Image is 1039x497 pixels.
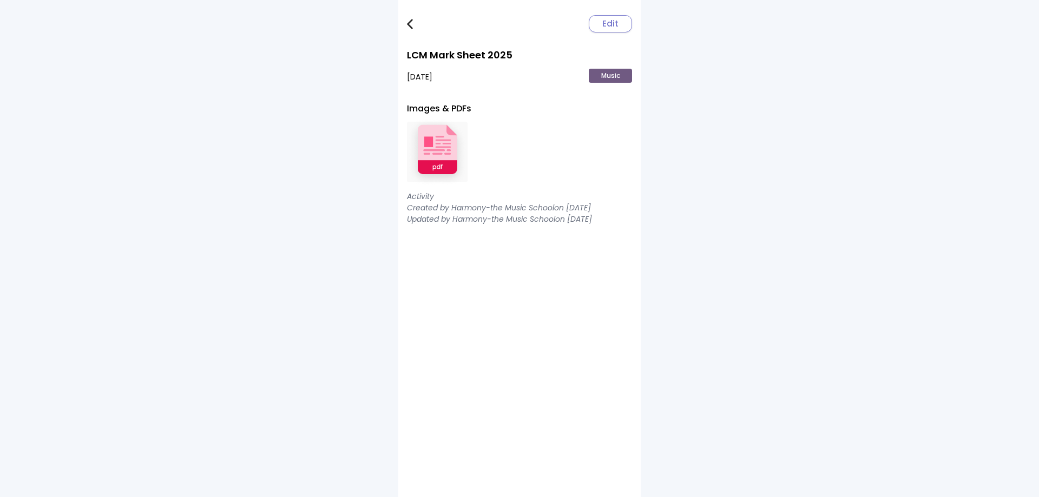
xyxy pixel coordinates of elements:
[589,15,632,32] button: Edit
[407,104,632,113] h2: Images & PDFs
[407,191,632,202] p: Activity
[407,48,632,62] h1: LCM Mark Sheet 2025
[407,202,632,214] p: Created by Harmony-the Music School on [DATE]
[407,71,432,83] p: [DATE]
[407,214,632,225] p: Updated by Harmony-the Music School on [DATE]
[602,17,619,30] span: Edit
[589,69,632,83] p: Music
